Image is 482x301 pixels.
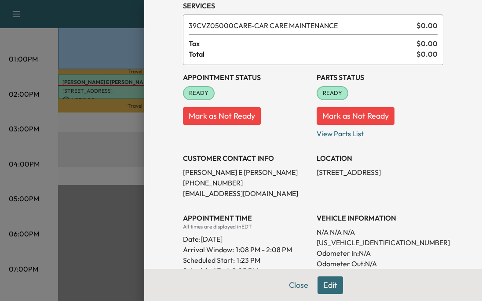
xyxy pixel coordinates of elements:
[318,89,347,98] span: READY
[317,125,443,139] p: View Parts List
[183,244,310,255] p: Arrival Window:
[183,213,310,223] h3: APPOINTMENT TIME
[189,20,413,31] span: CAR CARE MAINTENANCE
[317,227,443,237] p: N/A N/A N/A
[317,167,443,178] p: [STREET_ADDRESS]
[183,265,230,276] p: Scheduled End:
[416,38,438,49] span: $ 0.00
[318,276,343,294] button: Edit
[184,89,214,98] span: READY
[317,237,443,248] p: [US_VEHICLE_IDENTIFICATION_NUMBER]
[416,49,438,59] span: $ 0.00
[189,38,416,49] span: Tax
[236,244,292,255] span: 1:08 PM - 2:08 PM
[317,153,443,163] h3: LOCATION
[183,255,235,265] p: Scheduled Start:
[317,72,443,83] h3: Parts Status
[317,213,443,223] h3: VEHICLE INFORMATION
[183,230,310,244] div: Date: [DATE]
[183,72,310,83] h3: Appointment Status
[317,107,394,125] button: Mark as Not Ready
[317,258,443,269] p: Odometer Out: N/A
[283,276,314,294] button: Close
[183,153,310,163] h3: CUSTOMER CONTACT INFO
[232,265,258,276] p: 2:05 PM
[183,107,261,125] button: Mark as Not Ready
[183,167,310,178] p: [PERSON_NAME] E [PERSON_NAME]
[183,188,310,199] p: [EMAIL_ADDRESS][DOMAIN_NAME]
[237,255,260,265] p: 1:23 PM
[416,20,438,31] span: $ 0.00
[183,0,443,11] h3: Services
[317,248,443,258] p: Odometer In: N/A
[189,49,416,59] span: Total
[183,178,310,188] p: [PHONE_NUMBER]
[183,223,310,230] div: All times are displayed in EDT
